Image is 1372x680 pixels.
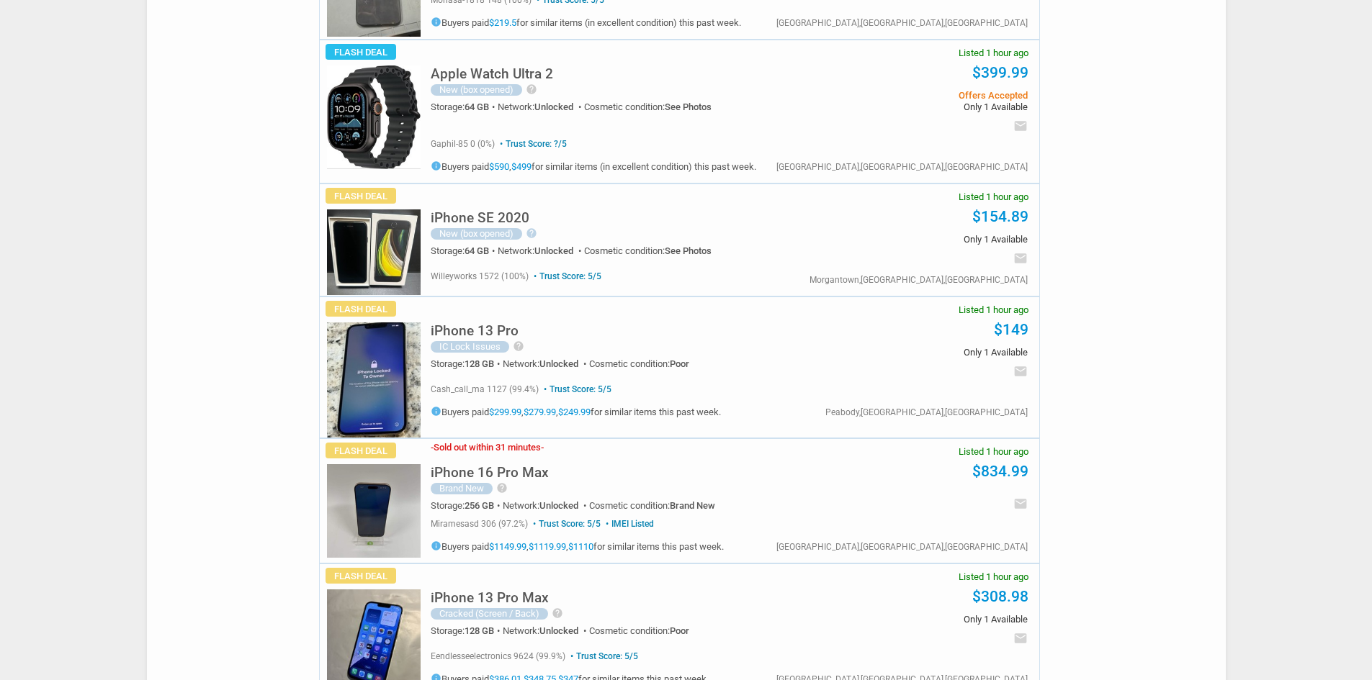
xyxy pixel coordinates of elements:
[511,161,532,172] a: $499
[489,161,509,172] a: $590
[431,591,549,604] h5: iPhone 13 Pro Max
[431,160,756,171] h5: Buyers paid , for similar items (in excellent condition) this past week.
[326,443,396,458] span: Flash Deal
[665,245,712,256] span: See Photos
[670,625,689,636] span: Poor
[498,102,584,112] div: Network:
[431,519,528,529] span: miramesasd 306 (97.2%)
[489,407,521,417] a: $299.99
[431,406,441,417] i: info
[776,19,1028,27] div: [GEOGRAPHIC_DATA],[GEOGRAPHIC_DATA],[GEOGRAPHIC_DATA]
[552,607,563,619] i: help
[531,271,601,281] span: Trust Score: 5/5
[465,245,489,256] span: 64 GB
[1013,497,1028,511] i: email
[503,626,589,635] div: Network:
[1013,119,1028,133] i: email
[489,541,526,552] a: $1149.99
[539,625,578,636] span: Unlocked
[431,341,509,353] div: IC Lock Issues
[589,626,689,635] div: Cosmetic condition:
[526,83,537,95] i: help
[498,246,584,255] div: Network:
[465,625,494,636] span: 128 GB
[810,235,1027,244] span: Only 1 Available
[810,91,1027,100] span: Offers Accepted
[465,358,494,369] span: 128 GB
[326,188,396,204] span: Flash Deal
[959,447,1028,456] span: Listed 1 hour ago
[431,468,549,479] a: iPhone 16 Pro Max
[431,384,539,394] span: cash_call_ma 1127 (99.4%)
[503,501,589,510] div: Network:
[503,359,589,368] div: Network:
[431,271,529,281] span: willeyworks 1572 (100%)
[327,322,421,438] img: s-l225.jpg
[431,228,522,240] div: New (box opened)
[327,464,421,558] img: s-l225.jpg
[431,651,565,661] span: eendlesseelectronics 9624 (99.9%)
[568,541,593,552] a: $1110
[810,276,1028,284] div: Morgantown,[GEOGRAPHIC_DATA],[GEOGRAPHIC_DATA]
[541,384,611,394] span: Trust Score: 5/5
[810,348,1027,357] span: Only 1 Available
[431,84,522,96] div: New (box opened)
[534,245,573,256] span: Unlocked
[431,17,441,27] i: info
[810,615,1027,624] span: Only 1 Available
[959,572,1028,581] span: Listed 1 hour ago
[529,541,566,552] a: $1119.99
[526,227,537,239] i: help
[431,466,549,479] h5: iPhone 16 Pro Max
[825,408,1028,417] div: Peabody,[GEOGRAPHIC_DATA],[GEOGRAPHIC_DATA]
[1013,364,1028,378] i: email
[496,482,508,494] i: help
[810,102,1027,112] span: Only 1 Available
[326,44,396,60] span: Flash Deal
[972,588,1028,605] a: $308.98
[959,305,1028,314] span: Listed 1 hour ago
[465,101,489,112] span: 64 GB
[584,102,712,112] div: Cosmetic condition:
[431,327,519,337] a: iPhone 13 Pro
[431,501,503,510] div: Storage:
[431,608,548,620] div: Cracked (Screen / Back)
[603,519,654,529] span: IMEI Listed
[670,500,715,511] span: Brand New
[534,101,573,112] span: Unlocked
[326,301,396,317] span: Flash Deal
[972,463,1028,480] a: $834.99
[431,540,441,551] i: info
[431,211,529,225] h5: iPhone SE 2020
[465,500,494,511] span: 256 GB
[539,500,578,511] span: Unlocked
[431,70,553,81] a: Apple Watch Ultra 2
[959,192,1028,201] span: Listed 1 hour ago
[972,208,1028,225] a: $154.89
[530,519,601,529] span: Trust Score: 5/5
[589,359,689,368] div: Cosmetic condition:
[497,139,567,149] span: Trust Score: ?/5
[431,67,553,81] h5: Apple Watch Ultra 2
[776,543,1028,551] div: [GEOGRAPHIC_DATA],[GEOGRAPHIC_DATA],[GEOGRAPHIC_DATA]
[568,651,638,661] span: Trust Score: 5/5
[431,160,441,171] i: info
[1013,251,1028,266] i: email
[327,209,421,294] img: s-l225.jpg
[489,17,516,28] a: $219.5
[327,65,421,169] img: s-l225.jpg
[431,540,724,551] h5: Buyers paid , , for similar items this past week.
[584,246,712,255] div: Cosmetic condition:
[431,102,498,112] div: Storage:
[431,214,529,225] a: iPhone SE 2020
[431,442,434,453] span: -
[431,443,544,452] h3: Sold out within 31 minutes
[972,64,1028,81] a: $399.99
[541,442,544,453] span: -
[431,483,493,494] div: Brand New
[959,48,1028,58] span: Listed 1 hour ago
[431,406,721,417] h5: Buyers paid , , for similar items this past week.
[431,359,503,368] div: Storage:
[1013,631,1028,645] i: email
[524,407,556,417] a: $279.99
